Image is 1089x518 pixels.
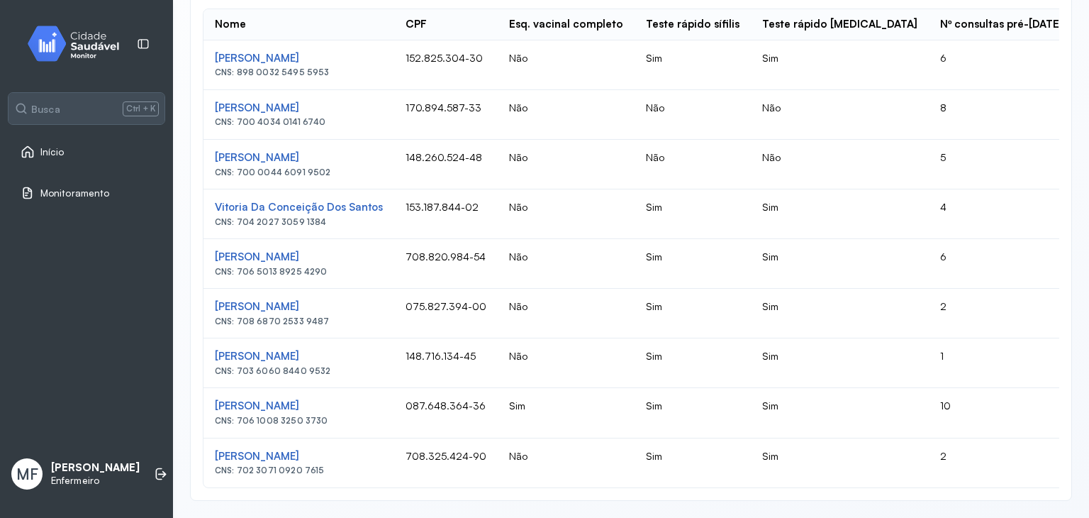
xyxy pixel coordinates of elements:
td: Não [498,40,635,90]
td: Não [498,338,635,388]
a: Monitoramento [21,186,152,200]
td: 153.187.844-02 [394,189,498,239]
div: Teste rápido [MEDICAL_DATA] [762,18,917,31]
td: 6 [929,239,1074,289]
span: Monitoramento [40,187,109,199]
td: 5 [929,140,1074,189]
td: 152.825.304-30 [394,40,498,90]
td: 075.827.394-00 [394,289,498,338]
td: Sim [498,388,635,438]
td: Sim [635,239,751,289]
td: 170.894.587-33 [394,90,498,140]
td: 087.648.364-36 [394,388,498,438]
td: 708.820.984-54 [394,239,498,289]
span: MF [16,465,38,483]
div: Vitoria Da Conceição Dos Santos [215,201,383,214]
td: Não [498,90,635,140]
td: Não [498,239,635,289]
td: Sim [751,289,929,338]
td: Não [635,140,751,189]
td: 8 [929,90,1074,140]
div: CNS: 708 6870 2533 9487 [215,316,383,326]
div: [PERSON_NAME] [215,300,383,314]
td: Sim [751,40,929,90]
td: 708.325.424-90 [394,439,498,487]
div: Teste rápido sífilis [646,18,739,31]
td: Sim [635,439,751,487]
span: Ctrl + K [123,101,159,116]
p: [PERSON_NAME] [51,461,140,475]
div: CNS: 703 6060 8440 9532 [215,366,383,376]
td: Sim [751,338,929,388]
td: 1 [929,338,1074,388]
td: 2 [929,439,1074,487]
td: Não [635,90,751,140]
td: 2 [929,289,1074,338]
div: [PERSON_NAME] [215,101,383,115]
a: Início [21,145,152,159]
td: 4 [929,189,1074,239]
td: Sim [635,338,751,388]
div: CNS: 704 2027 3059 1384 [215,217,383,227]
div: [PERSON_NAME] [215,151,383,165]
td: Não [498,189,635,239]
img: monitor.svg [15,23,143,65]
td: 148.716.134-45 [394,338,498,388]
td: Sim [635,40,751,90]
td: 10 [929,388,1074,438]
div: Nº consultas pré-[DATE] [940,18,1063,31]
div: [PERSON_NAME] [215,250,383,264]
div: CNS: 700 0044 6091 9502 [215,167,383,177]
td: Sim [751,239,929,289]
span: Busca [31,103,60,116]
td: Não [498,439,635,487]
td: Não [751,90,929,140]
div: [PERSON_NAME] [215,399,383,413]
td: Sim [635,388,751,438]
td: Sim [751,388,929,438]
td: Não [498,140,635,189]
div: CNS: 706 5013 8925 4290 [215,267,383,277]
td: 6 [929,40,1074,90]
div: CPF [406,18,427,31]
div: Nome [215,18,246,31]
td: Sim [635,189,751,239]
div: CNS: 700 4034 0141 6740 [215,117,383,127]
div: Esq. vacinal completo [509,18,623,31]
p: Enfermeiro [51,475,140,487]
td: Sim [751,189,929,239]
div: [PERSON_NAME] [215,52,383,65]
td: 148.260.524-48 [394,140,498,189]
td: Sim [751,439,929,487]
div: [PERSON_NAME] [215,350,383,363]
span: Início [40,146,65,158]
td: Sim [635,289,751,338]
div: CNS: 898 0032 5495 5953 [215,67,383,77]
td: Não [751,140,929,189]
div: CNS: 706 1008 3250 3730 [215,416,383,426]
td: Não [498,289,635,338]
div: [PERSON_NAME] [215,450,383,463]
div: CNS: 702 3071 0920 7615 [215,465,383,475]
